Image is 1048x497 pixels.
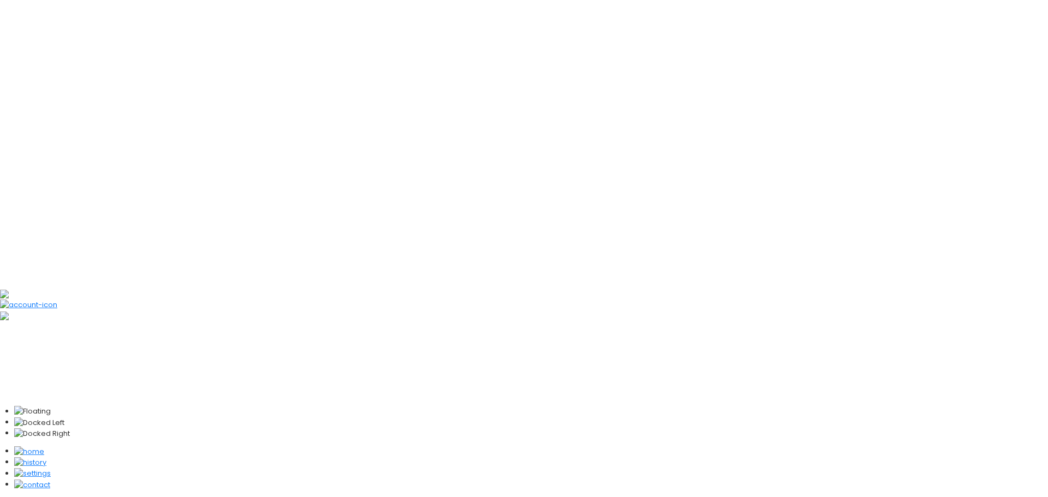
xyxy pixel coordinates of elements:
img: History [14,457,46,468]
img: Docked Left [14,417,64,428]
img: Settings [14,468,51,479]
img: Floating [14,406,51,417]
img: Docked Right [14,428,70,439]
img: Home [14,446,44,457]
img: Contact [14,480,50,490]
